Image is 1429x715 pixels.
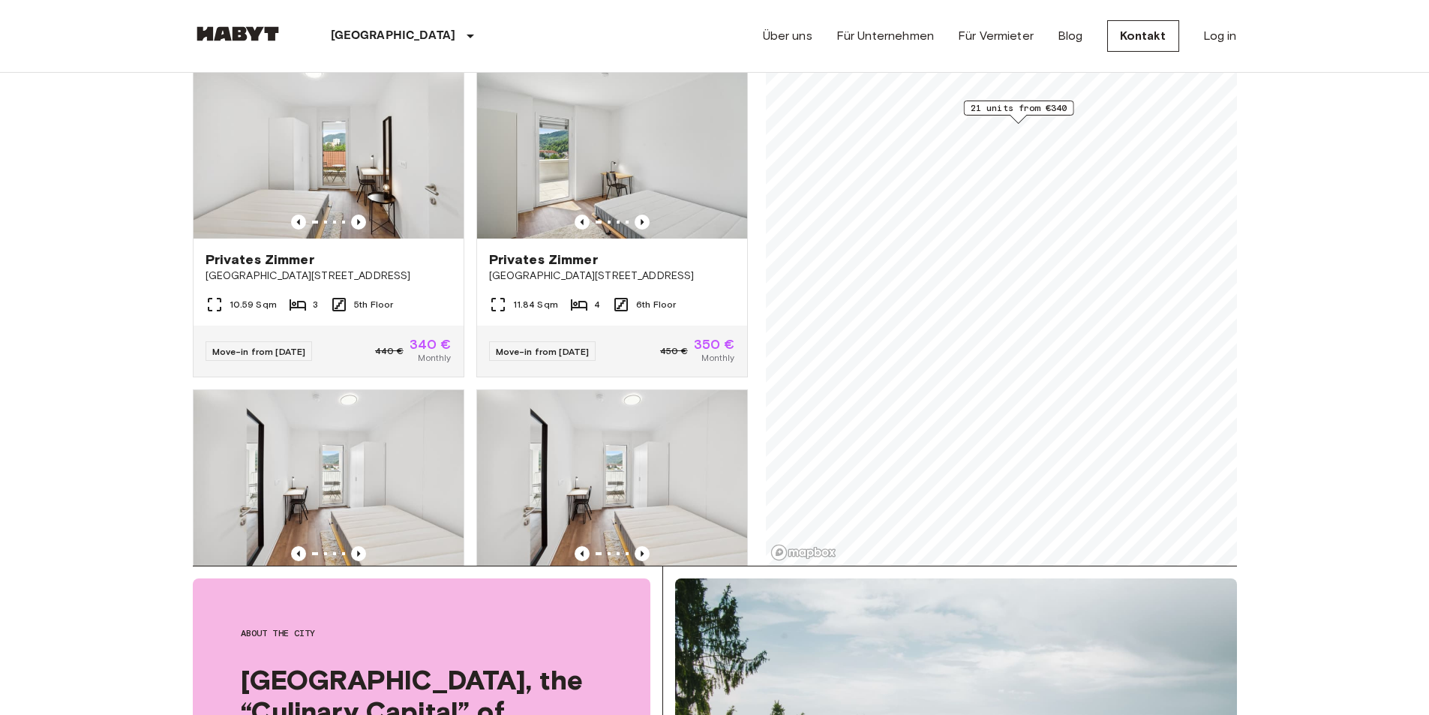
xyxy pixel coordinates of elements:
a: Marketing picture of unit AT-21-001-113-02Previous imagePrevious imagePrivates Zimmer[GEOGRAPHIC_... [476,58,748,377]
a: Blog [1058,27,1083,45]
button: Previous image [351,215,366,230]
span: 3 [313,298,318,311]
button: Previous image [635,215,650,230]
span: Monthly [418,351,451,365]
img: Marketing picture of unit AT-21-001-097-01 [194,59,464,239]
img: Marketing picture of unit AT-21-001-053-02 [477,390,747,570]
img: Habyt [193,26,283,41]
span: 440 € [375,344,404,358]
button: Previous image [291,546,306,561]
span: [GEOGRAPHIC_DATA][STREET_ADDRESS] [206,269,452,284]
span: 21 units from €340 [970,101,1067,115]
a: Kontakt [1107,20,1179,52]
span: Monthly [701,351,734,365]
span: 350 € [694,338,735,351]
a: Marketing picture of unit AT-21-001-053-02Previous imagePrevious imagePrivates Zimmer[GEOGRAPHIC_... [476,389,748,709]
span: 5th Floor [354,298,393,311]
span: 6th Floor [636,298,676,311]
a: Marketing picture of unit AT-21-001-097-01Previous imagePrevious imagePrivates Zimmer[GEOGRAPHIC_... [193,58,464,377]
span: 340 € [410,338,452,351]
span: Privates Zimmer [489,251,598,269]
a: Für Unternehmen [836,27,934,45]
a: Marketing picture of unit AT-21-001-076-02Previous imagePrevious imagePrivates Zimmer[GEOGRAPHIC_... [193,389,464,709]
span: Move-in from [DATE] [212,346,306,357]
div: Map marker [963,101,1073,124]
span: 10.59 Sqm [230,298,277,311]
span: 4 [594,298,600,311]
span: 11.84 Sqm [513,298,558,311]
a: Über uns [763,27,812,45]
span: 450 € [660,344,688,358]
a: Log in [1203,27,1237,45]
img: Marketing picture of unit AT-21-001-113-02 [477,59,747,239]
a: Mapbox logo [770,544,836,561]
p: [GEOGRAPHIC_DATA] [331,27,456,45]
span: Move-in from [DATE] [496,346,590,357]
a: Für Vermieter [958,27,1034,45]
span: [GEOGRAPHIC_DATA][STREET_ADDRESS] [489,269,735,284]
button: Previous image [575,215,590,230]
span: About the city [241,626,602,640]
span: Privates Zimmer [206,251,314,269]
img: Marketing picture of unit AT-21-001-076-02 [194,390,464,570]
button: Previous image [575,546,590,561]
button: Previous image [351,546,366,561]
button: Previous image [291,215,306,230]
button: Previous image [635,546,650,561]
